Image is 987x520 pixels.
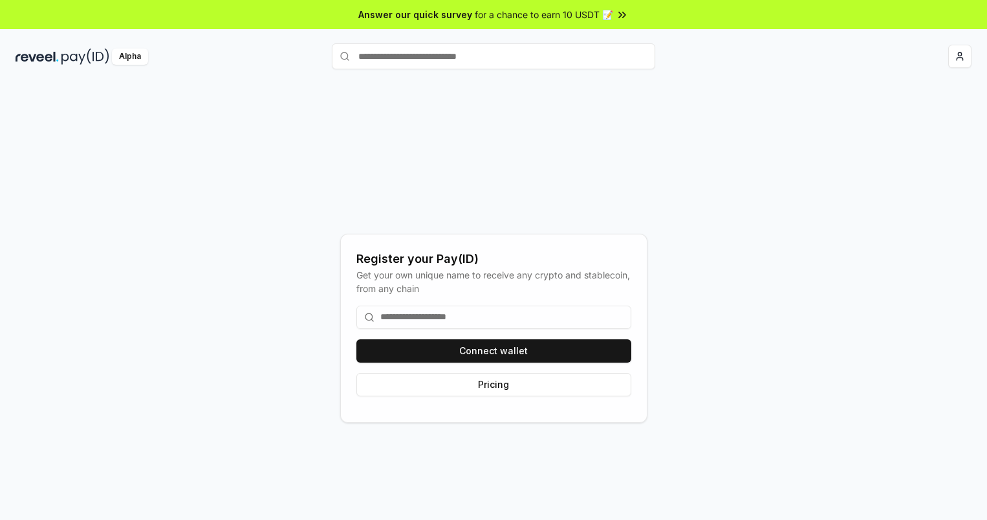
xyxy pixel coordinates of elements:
div: Alpha [112,49,148,65]
span: for a chance to earn 10 USDT 📝 [475,8,613,21]
button: Connect wallet [356,339,631,363]
div: Register your Pay(ID) [356,250,631,268]
img: pay_id [61,49,109,65]
div: Get your own unique name to receive any crypto and stablecoin, from any chain [356,268,631,295]
img: reveel_dark [16,49,59,65]
button: Pricing [356,373,631,396]
span: Answer our quick survey [358,8,472,21]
